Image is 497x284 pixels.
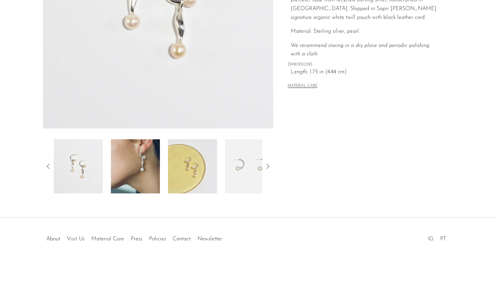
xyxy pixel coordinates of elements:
[293,15,426,20] span: ignature organic white twill pouch with black leather cord.
[91,236,124,242] a: Material Care
[149,236,166,242] a: Policies
[225,139,274,193] img: Figurine Pearl Hoop Earrings
[131,236,142,242] a: Press
[54,139,103,193] img: Figurine Pearl Hoop Earrings
[288,84,317,89] button: MATERIAL CARE
[291,29,360,34] span: Material: Sterling silver, pearl.
[111,139,160,193] img: Figurine Pearl Hoop Earrings
[428,236,433,242] a: IG
[288,62,440,68] span: DIMENSIONS
[67,236,85,242] a: Visit Us
[43,231,226,244] ul: Quick links
[46,236,60,242] a: About
[425,231,450,244] ul: Social Medias
[168,139,217,193] img: Figurine Pearl Hoop Earrings
[173,236,191,242] a: Contact
[291,43,429,57] i: We recommend storing in a dry place and periodic polishing with a cloth.
[291,68,440,77] span: Length: 1.75 in (4.44 cm)
[440,236,446,242] a: PT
